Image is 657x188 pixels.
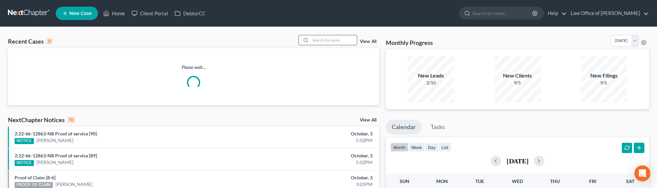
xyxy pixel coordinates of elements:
[360,118,376,122] a: View All
[15,153,97,158] a: 2:22-bk-12863-NB Proof of service [89]
[512,178,523,184] span: Wed
[436,178,448,184] span: Mon
[55,181,92,188] a: [PERSON_NAME]
[171,7,209,19] a: DebtorCC
[581,72,627,80] div: New Filings
[550,178,560,184] span: Thu
[46,38,52,44] div: 0
[408,80,454,86] div: 2/10
[258,174,372,181] div: October, 3
[507,157,529,164] h2: [DATE]
[15,175,55,180] a: Proof of Claim [8-6]
[258,130,372,137] div: October, 3
[408,143,425,152] button: week
[494,72,541,80] div: New Clients
[8,37,52,45] div: Recent Cases
[544,7,567,19] a: Help
[100,7,128,19] a: Home
[37,159,73,166] a: [PERSON_NAME]
[360,39,376,44] a: View All
[258,181,372,188] div: 3:01PM
[69,11,92,16] span: New Case
[626,178,634,184] span: Sat
[472,7,533,19] input: Search by name...
[634,165,650,181] div: Open Intercom Messenger
[425,143,439,152] button: day
[310,35,357,45] input: Search by name...
[258,159,372,166] div: 5:02PM
[15,182,53,188] div: PROOF OF CLAIM
[15,160,34,166] div: NOTICE
[15,138,34,144] div: NOTICE
[386,39,433,47] h3: Monthly Progress
[589,178,596,184] span: Fri
[390,143,408,152] button: month
[386,120,422,134] a: Calendar
[400,178,409,184] span: Sun
[567,7,649,19] a: Law Office of [PERSON_NAME]
[408,72,454,80] div: New Leads
[37,137,73,144] a: [PERSON_NAME]
[8,116,75,124] div: NextChapter Notices
[258,137,372,144] div: 5:02PM
[581,80,627,86] div: 9/5
[67,117,75,123] div: 10
[475,178,484,184] span: Tue
[15,131,97,136] a: 2:22-bk-12863-NB Proof of service [90]
[128,7,171,19] a: Client Portal
[425,120,451,134] a: Tasks
[439,143,451,152] button: list
[258,152,372,159] div: October, 3
[494,80,541,86] div: 9/5
[8,64,379,71] p: Please wait...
